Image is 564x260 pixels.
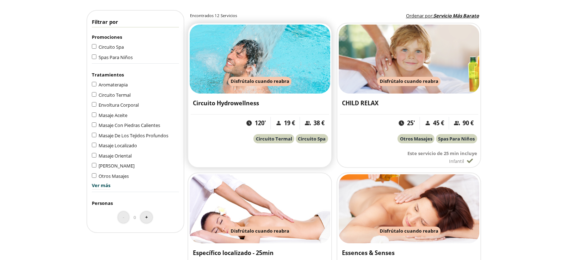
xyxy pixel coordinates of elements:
a: Disfrútalo cuando reabraCircuito Hydrowellness120'19 €38 €Circuito TermalCircuito Spa [188,23,332,168]
span: Ver más [92,182,110,189]
h3: Circuito Hydrowellness [193,99,327,107]
span: Promociones [92,34,122,40]
span: Tratamientos [92,71,124,78]
span: 38 € [313,119,325,127]
span: Filtrar por [92,18,118,25]
span: [PERSON_NAME] [99,163,135,169]
span: 90 € [463,119,474,127]
span: Personas [92,200,113,206]
span: 25' [407,119,415,127]
button: + [141,212,152,223]
span: Circuito Spa [298,136,326,142]
span: 45 € [433,119,444,127]
span: Circuito Termal [99,92,131,98]
span: Masaje Localizado [99,142,137,149]
span: Ordenar por [406,12,432,19]
span: Masaje Con Piedras Calientes [99,122,160,128]
span: Disfrútalo cuando reabra [380,228,438,234]
button: - [118,212,129,223]
span: Aromaterapia [99,81,128,88]
span: 120' [255,119,266,127]
span: Circuito Spa [99,44,124,50]
span: Otros Masajes [99,173,129,179]
h3: CHILD RELAX [342,99,476,107]
span: Otros Masajes [400,136,432,142]
label: : [406,12,479,20]
a: Disfrútalo cuando reabraCHILD RELAX25'45 €90 €Otros MasajesSpas Para NiñosEste servicio de 25 min... [337,23,481,168]
span: Este servicio de 25 min incluye [407,150,477,156]
span: Spas Para Niños [438,136,475,142]
span: Disfrútalo cuando reabra [380,78,438,84]
span: Masaje De Los Tejidos Profundos [99,132,168,139]
span: Disfrútalo cuando reabra [231,228,289,234]
span: Circuito Termal [256,136,292,142]
span: Disfrútalo cuando reabra [231,78,289,84]
span: 19 € [284,119,295,127]
span: Infantil [449,158,464,164]
h3: Essences & Senses [342,249,476,257]
button: Ver más [92,182,110,190]
span: Servicio Más Barato [433,12,479,19]
span: 0 [133,213,136,221]
h3: Específico localizado - 25min [193,249,327,257]
span: Envoltura Corporal [99,102,139,108]
span: Masaje Oriental [99,153,132,159]
span: Masaje Aceite [99,112,127,118]
span: Spas Para Niños [99,54,133,60]
h2: Encontrados 12 Servicios [190,13,237,18]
